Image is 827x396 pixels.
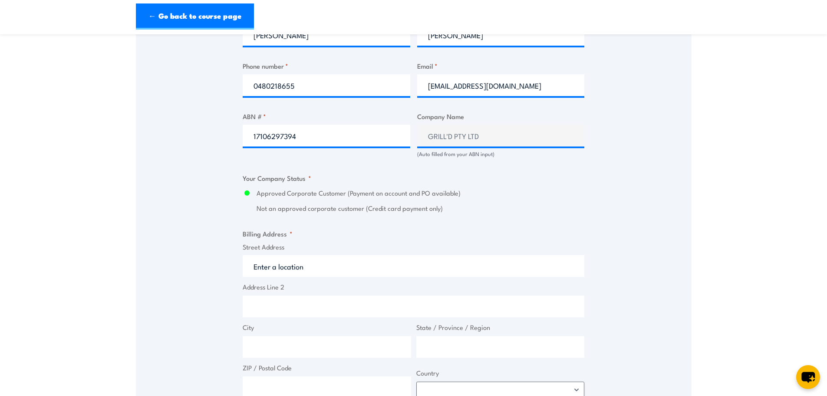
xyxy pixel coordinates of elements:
[243,282,584,292] label: Address Line 2
[417,150,585,158] div: (Auto filled from your ABN input)
[243,61,410,71] label: Phone number
[243,255,584,277] input: Enter a location
[416,323,585,333] label: State / Province / Region
[417,61,585,71] label: Email
[257,203,584,213] label: Not an approved corporate customer (Credit card payment only)
[243,363,411,373] label: ZIP / Postal Code
[243,229,293,239] legend: Billing Address
[796,365,820,389] button: chat-button
[243,173,311,183] legend: Your Company Status
[243,242,584,252] label: Street Address
[136,3,254,30] a: ← Go back to course page
[416,368,585,378] label: Country
[257,188,584,198] label: Approved Corporate Customer (Payment on account and PO available)
[417,111,585,121] label: Company Name
[243,111,410,121] label: ABN #
[243,323,411,333] label: City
